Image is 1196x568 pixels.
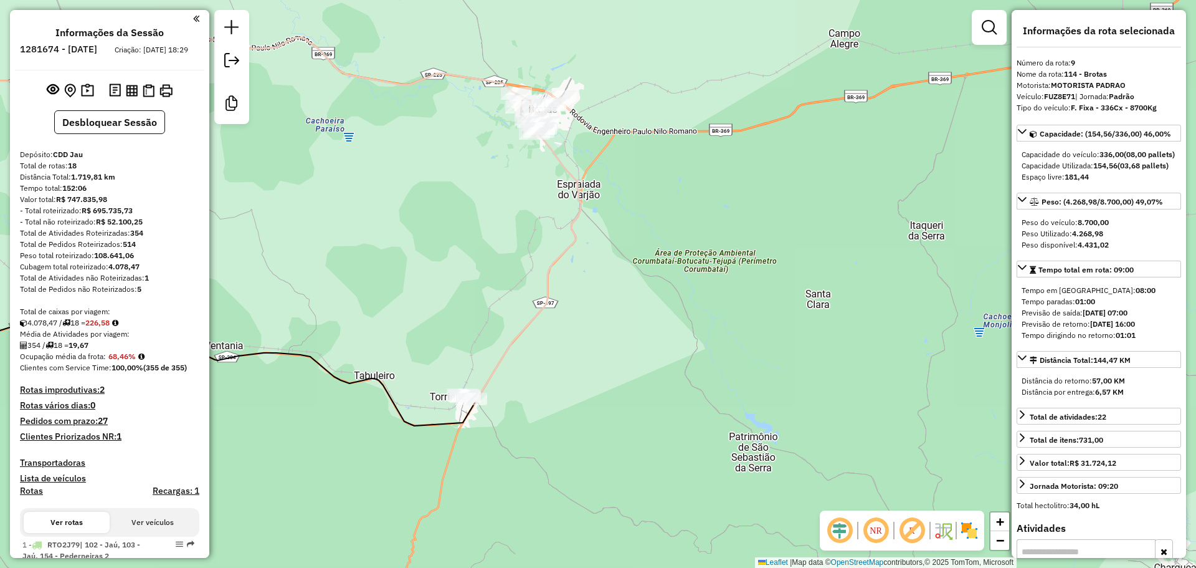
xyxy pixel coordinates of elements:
[85,318,110,327] strong: 226,58
[1042,197,1163,206] span: Peso: (4.268,98/8.700,00) 49,07%
[20,342,27,349] i: Total de Atividades
[20,431,199,442] h4: Clientes Priorizados NR:
[116,431,121,442] strong: 1
[1079,435,1103,445] strong: 731,00
[1017,144,1181,188] div: Capacidade: (154,56/336,00) 46,00%
[94,251,134,260] strong: 108.641,06
[20,216,199,228] div: - Total não roteirizado:
[54,110,165,134] button: Desbloquear Sessão
[62,81,78,100] button: Centralizar mapa no depósito ou ponto de apoio
[1017,212,1181,256] div: Peso: (4.268,98/8.700,00) 49,07%
[1017,522,1181,534] h4: Atividades
[20,261,199,272] div: Cubagem total roteirizado:
[1092,376,1125,385] strong: 57,00 KM
[1017,500,1181,511] div: Total hectolitro:
[1022,375,1176,387] div: Distância do retorno:
[1017,102,1181,113] div: Tipo do veículo:
[108,262,140,271] strong: 4.078,47
[100,384,105,395] strong: 2
[20,194,199,205] div: Valor total:
[1083,308,1127,317] strong: [DATE] 07:00
[44,80,62,100] button: Exibir sessão original
[71,172,115,181] strong: 1.719,81 km
[1030,435,1103,446] div: Total de itens:
[20,363,112,372] span: Clientes com Service Time:
[20,160,199,171] div: Total de rotas:
[1118,161,1169,170] strong: (03,68 pallets)
[1064,69,1107,79] strong: 114 - Brotas
[143,363,187,372] strong: (355 de 355)
[1040,129,1171,138] span: Capacidade: (154,56/336,00) 46,00%
[96,217,143,226] strong: R$ 52.100,25
[110,44,193,55] div: Criação: [DATE] 18:29
[1136,286,1156,295] strong: 08:00
[1030,355,1131,366] div: Distância Total:
[1075,92,1134,101] span: | Jornada:
[20,171,199,183] div: Distância Total:
[1065,172,1089,181] strong: 181,44
[1071,103,1157,112] strong: F. Fixa - 336Cx - 8700Kg
[20,183,199,194] div: Tempo total:
[1022,160,1176,171] div: Capacidade Utilizada:
[861,516,891,546] span: Ocultar NR
[1070,501,1099,510] strong: 34,00 hL
[22,540,140,561] span: 1 -
[1017,408,1181,425] a: Total de atividades:22
[1022,307,1176,319] div: Previsão de saída:
[996,532,1004,548] span: −
[1022,171,1176,183] div: Espaço livre:
[1022,218,1109,227] span: Peso do veículo:
[1030,458,1116,469] div: Valor total:
[1070,458,1116,468] strong: R$ 31.724,12
[20,319,27,327] i: Cubagem total roteirizado
[20,205,199,216] div: - Total roteirizado:
[990,513,1009,531] a: Zoom in
[20,486,43,496] a: Rotas
[1017,261,1181,277] a: Tempo total em rota: 09:00
[112,319,118,327] i: Meta Caixas/viagem: 237,10 Diferença: -10,52
[996,514,1004,529] span: +
[20,149,199,160] div: Depósito:
[1017,454,1181,471] a: Valor total:R$ 31.724,12
[1017,193,1181,209] a: Peso: (4.268,98/8.700,00) 49,07%
[98,415,108,426] strong: 27
[55,27,164,39] h4: Informações da Sessão
[1022,285,1176,296] div: Tempo em [GEOGRAPHIC_DATA]:
[1124,150,1175,159] strong: (08,00 pallets)
[1022,319,1176,330] div: Previsão de retorno:
[1022,239,1176,251] div: Peso disponível:
[69,340,88,350] strong: 19,67
[45,342,54,349] i: Total de rotas
[219,48,244,76] a: Exportar sessão
[1017,125,1181,142] a: Capacidade: (154,56/336,00) 46,00%
[1071,58,1075,67] strong: 9
[1017,477,1181,494] a: Jornada Motorista: 09:20
[1022,149,1176,160] div: Capacidade do veículo:
[140,82,157,100] button: Visualizar Romaneio
[130,228,143,238] strong: 354
[1017,91,1181,102] div: Veículo:
[1099,150,1124,159] strong: 336,00
[219,91,244,119] a: Criar modelo
[108,352,136,361] strong: 68,46%
[138,353,145,360] em: Média calculada utilizando a maior ocupação (%Peso ou %Cubagem) de cada rota da sessão. Rotas cro...
[112,363,143,372] strong: 100,00%
[1022,330,1176,341] div: Tempo dirigindo no retorno:
[82,206,133,215] strong: R$ 695.735,73
[20,250,199,261] div: Peso total roteirizado:
[1017,80,1181,91] div: Motorista:
[1017,25,1181,37] h4: Informações da rota selecionada
[1022,387,1176,398] div: Distância por entrega:
[20,400,199,411] h4: Rotas vários dias:
[107,81,123,100] button: Logs desbloquear sessão
[90,400,95,411] strong: 0
[1022,228,1176,239] div: Peso Utilizado:
[1078,240,1109,249] strong: 4.431,02
[1038,265,1134,274] span: Tempo total em rota: 09:00
[20,284,199,295] div: Total de Pedidos não Roteirizados:
[1075,297,1095,306] strong: 01:00
[897,516,927,546] span: Exibir rótulo
[1093,355,1131,365] span: 144,47 KM
[1017,57,1181,69] div: Número da rota:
